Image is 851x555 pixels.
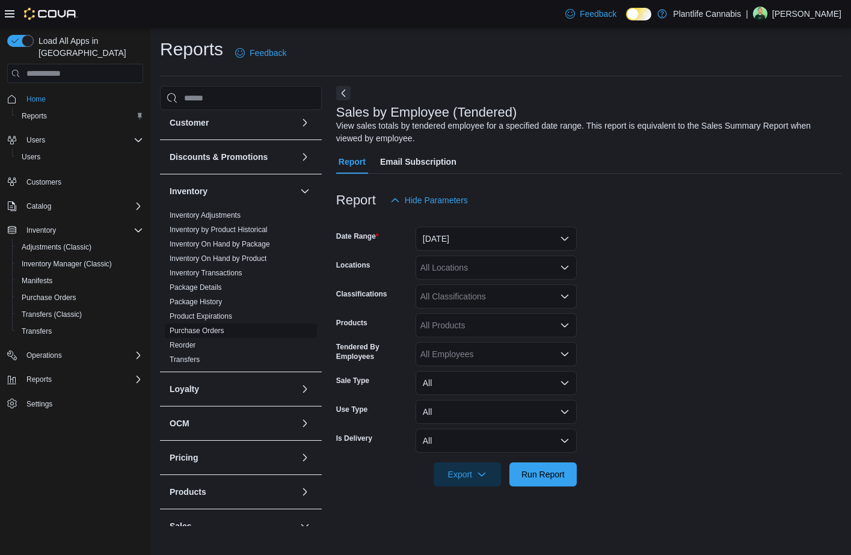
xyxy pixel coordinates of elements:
[746,7,748,21] p: |
[22,223,143,238] span: Inventory
[170,185,295,197] button: Inventory
[170,327,224,335] a: Purchase Orders
[17,307,87,322] a: Transfers (Classic)
[170,268,242,278] span: Inventory Transactions
[22,242,91,252] span: Adjustments (Classic)
[170,297,222,307] span: Package History
[298,485,312,499] button: Products
[170,417,189,429] h3: OCM
[22,259,112,269] span: Inventory Manager (Classic)
[12,289,148,306] button: Purchase Orders
[336,232,379,241] label: Date Range
[386,188,473,212] button: Hide Parameters
[560,320,570,330] button: Open list of options
[298,184,312,198] button: Inventory
[626,20,627,21] span: Dark Mode
[12,256,148,272] button: Inventory Manager (Classic)
[336,434,372,443] label: Is Delivery
[170,239,270,249] span: Inventory On Hand by Package
[250,47,286,59] span: Feedback
[22,397,57,411] a: Settings
[12,149,148,165] button: Users
[17,109,52,123] a: Reports
[26,399,52,409] span: Settings
[17,307,143,322] span: Transfers (Classic)
[170,355,200,364] a: Transfers
[22,348,67,363] button: Operations
[441,462,494,486] span: Export
[416,371,577,395] button: All
[560,349,570,359] button: Open list of options
[561,2,621,26] a: Feedback
[170,355,200,364] span: Transfers
[2,198,148,215] button: Catalog
[22,91,143,106] span: Home
[17,324,57,339] a: Transfers
[336,86,351,100] button: Next
[170,151,268,163] h3: Discounts & Promotions
[298,115,312,130] button: Customer
[17,257,143,271] span: Inventory Manager (Classic)
[17,240,96,254] a: Adjustments (Classic)
[170,452,198,464] h3: Pricing
[170,254,266,263] a: Inventory On Hand by Product
[560,292,570,301] button: Open list of options
[22,348,143,363] span: Operations
[170,269,242,277] a: Inventory Transactions
[509,462,577,486] button: Run Report
[753,7,767,21] div: Brad Christensen
[170,225,268,234] a: Inventory by Product Historical
[26,225,56,235] span: Inventory
[170,211,241,219] a: Inventory Adjustments
[34,35,143,59] span: Load All Apps in [GEOGRAPHIC_DATA]
[170,298,222,306] a: Package History
[170,486,295,498] button: Products
[170,283,222,292] a: Package Details
[230,41,291,65] a: Feedback
[170,417,295,429] button: OCM
[336,105,517,120] h3: Sales by Employee (Tendered)
[22,152,40,162] span: Users
[26,94,46,104] span: Home
[170,312,232,320] a: Product Expirations
[298,450,312,465] button: Pricing
[170,383,295,395] button: Loyalty
[12,272,148,289] button: Manifests
[339,150,366,174] span: Report
[22,175,66,189] a: Customers
[170,340,195,350] span: Reorder
[170,254,266,263] span: Inventory On Hand by Product
[26,351,62,360] span: Operations
[22,276,52,286] span: Manifests
[170,383,199,395] h3: Loyalty
[22,199,143,213] span: Catalog
[170,240,270,248] a: Inventory On Hand by Package
[22,111,47,121] span: Reports
[17,290,81,305] a: Purchase Orders
[7,85,143,444] nav: Complex example
[22,310,82,319] span: Transfers (Classic)
[17,324,143,339] span: Transfers
[170,326,224,336] span: Purchase Orders
[12,239,148,256] button: Adjustments (Classic)
[2,371,148,388] button: Reports
[22,133,50,147] button: Users
[521,468,565,480] span: Run Report
[22,223,61,238] button: Inventory
[170,486,206,498] h3: Products
[22,396,143,411] span: Settings
[298,519,312,533] button: Sales
[298,416,312,431] button: OCM
[170,117,209,129] h3: Customer
[298,150,312,164] button: Discounts & Promotions
[170,117,295,129] button: Customer
[22,327,52,336] span: Transfers
[336,342,411,361] label: Tendered By Employees
[17,257,117,271] a: Inventory Manager (Classic)
[336,120,835,145] div: View sales totals by tendered employee for a specified date range. This report is equivalent to t...
[170,452,295,464] button: Pricing
[2,395,148,412] button: Settings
